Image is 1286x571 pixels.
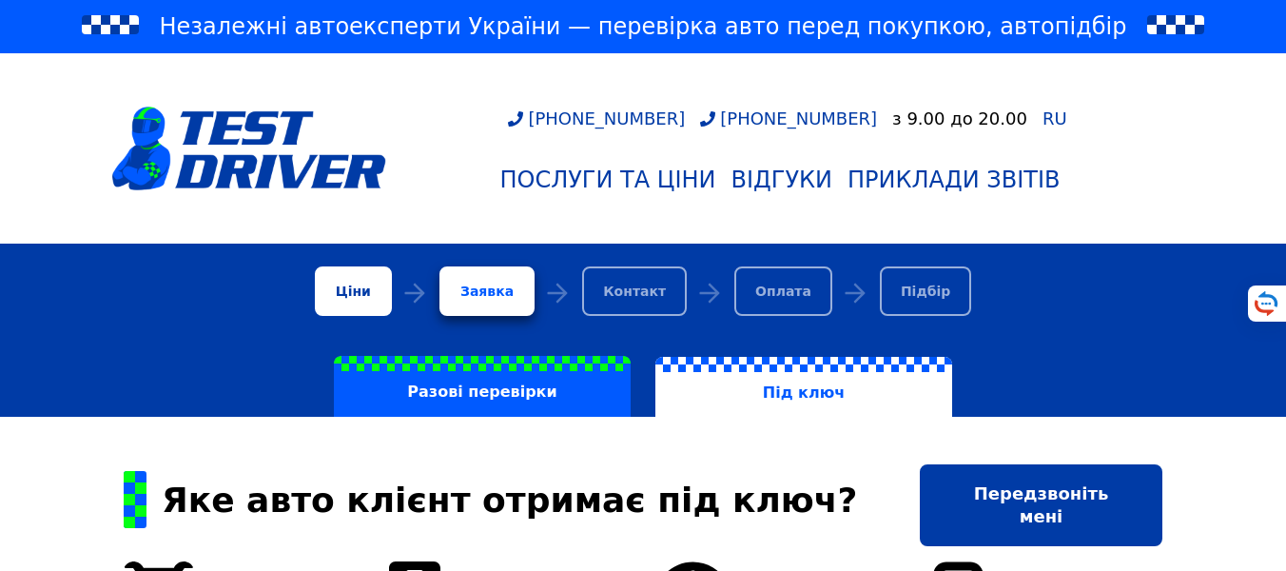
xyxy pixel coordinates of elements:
a: Разові перевірки [321,356,643,417]
span: Незалежні автоексперти України — перевірка авто перед покупкою, автопідбір [160,11,1127,42]
div: Відгуки [731,167,833,193]
a: RU [1042,110,1067,128]
div: Оплата [734,266,832,316]
div: Контакт [582,266,687,316]
span: RU [1042,108,1067,128]
div: Підбір [880,266,971,316]
a: [PHONE_NUMBER] [508,108,685,128]
a: Послуги та Ціни [492,159,723,201]
div: Ціни [315,266,392,316]
a: Заявка [439,266,535,316]
div: Приклади звітів [848,167,1060,193]
a: Передзвоніть мені [920,464,1162,546]
img: logotype@3x [112,107,386,190]
div: Яке авто клієнт отримає під ключ? [124,481,897,520]
label: Разові перевірки [334,356,631,417]
div: з 9.00 до 20.00 [892,108,1027,128]
div: Послуги та Ціни [499,167,715,193]
a: [PHONE_NUMBER] [700,108,877,128]
label: Під ключ [655,357,952,418]
a: Приклади звітів [840,159,1067,201]
a: logotype@3x [112,61,386,236]
a: Відгуки [724,159,841,201]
